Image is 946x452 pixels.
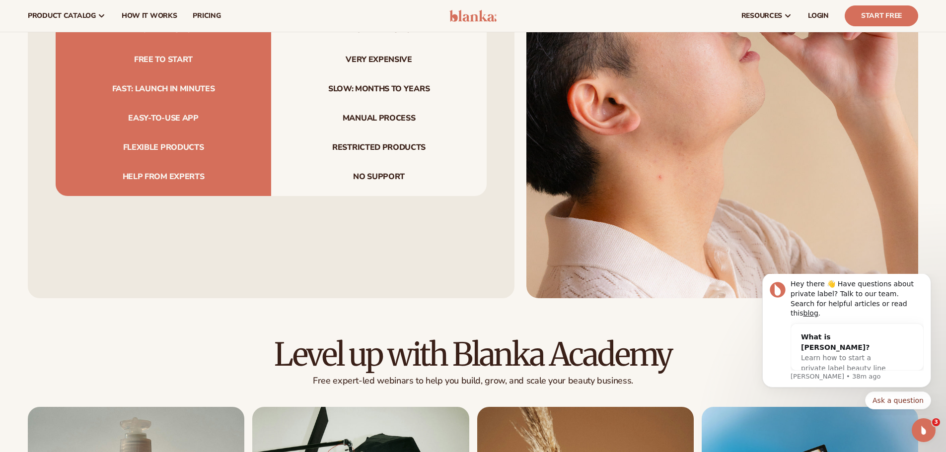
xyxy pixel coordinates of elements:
[932,418,940,426] span: 3
[193,12,220,20] span: pricing
[56,45,271,74] span: Free to start
[912,418,936,442] iframe: Intercom live chat
[54,80,139,109] span: Learn how to start a private label beauty line with [PERSON_NAME]
[15,118,184,135] div: Quick reply options
[43,5,176,44] div: Hey there 👋 Have questions about private label? Talk to our team. Search for helpful articles or ...
[449,10,497,22] img: logo
[118,118,184,135] button: Quick reply: Ask a question
[845,5,918,26] a: Start Free
[741,12,782,20] span: resources
[28,375,918,387] p: Free expert-led webinars to help you build, grow, and scale your beauty business.
[271,74,487,104] span: Slow: months to years
[22,8,38,24] img: Profile image for Lee
[28,12,96,20] span: product catalog
[56,104,271,133] span: Easy-to-use app
[271,133,487,162] span: Restricted products
[56,74,271,104] span: Fast: launch in minutes
[28,338,918,371] h2: Level up with Blanka Academy
[747,274,946,415] iframe: Intercom notifications message
[56,162,271,195] span: Help from experts
[56,35,71,43] a: blog
[271,45,487,74] span: Very expensive
[43,98,176,107] p: Message from Lee, sent 38m ago
[44,50,156,118] div: What is [PERSON_NAME]?Learn how to start a private label beauty line with [PERSON_NAME]
[54,58,146,79] div: What is [PERSON_NAME]?
[271,104,487,133] span: Manual process
[122,12,177,20] span: How It Works
[271,162,487,195] span: No support
[43,5,176,96] div: Message content
[808,12,829,20] span: LOGIN
[56,133,271,162] span: Flexible products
